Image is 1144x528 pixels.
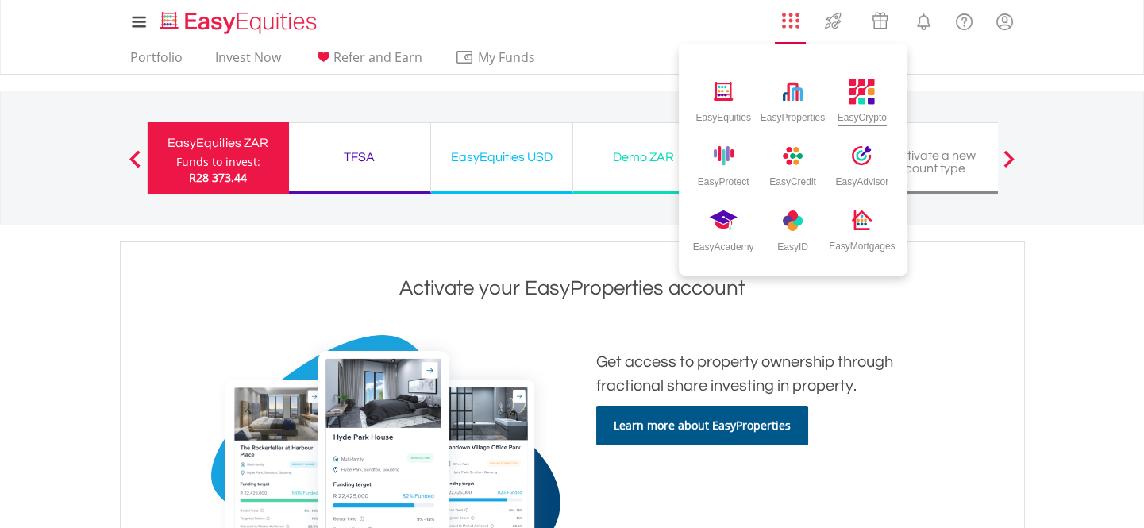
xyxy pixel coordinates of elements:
[209,49,287,74] a: Invest Now
[455,47,559,67] span: My Funds
[307,49,429,74] a: Refer and Earn
[838,106,887,123] div: EasyCrypto
[769,170,816,187] div: EasyCredit
[299,146,421,168] div: TFSA
[829,234,895,252] div: EasyMortgages
[777,235,808,252] div: EasyID
[698,170,749,187] div: EasyProtect
[157,132,279,154] div: EasyEquities ZAR
[125,274,1020,303] h1: Activate your EasyProperties account
[154,4,323,36] a: Home page
[903,4,944,36] a: Notifications
[867,8,893,33] img: vouchers-v2.svg
[852,146,872,166] img: easy-advisor-icon
[693,235,754,252] div: EasyAcademy
[333,48,422,66] span: Refer and Earn
[944,4,984,36] a: FAQ's and Support
[441,146,563,168] div: EasyEquities USD
[857,4,903,33] a: Vouchers
[596,406,808,445] a: Learn more about EasyProperties
[852,210,872,230] img: easy-mortgages-icon
[867,148,989,175] div: Activate a new account type
[984,4,1025,39] a: My Profile
[189,170,247,185] span: R28 373.44
[835,170,888,187] div: EasyAdvisor
[596,350,922,398] h2: Get access to property ownership through fractional share investing in property.
[157,10,323,36] img: EasyEquities_Logo.png
[783,146,803,166] img: easy-credit-icon
[782,12,799,29] img: grid-menu-icon.svg
[583,146,705,168] div: Demo ZAR
[710,210,738,230] img: easy-id-icon
[783,210,803,231] img: easy-academy-icon
[761,106,825,123] div: EasyProperties
[695,105,750,123] div: EasyEquities
[820,8,846,33] img: thrive-v2.svg
[772,4,810,29] a: AppsGrid
[176,154,260,170] div: Funds to invest:
[124,49,189,74] a: Portfolio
